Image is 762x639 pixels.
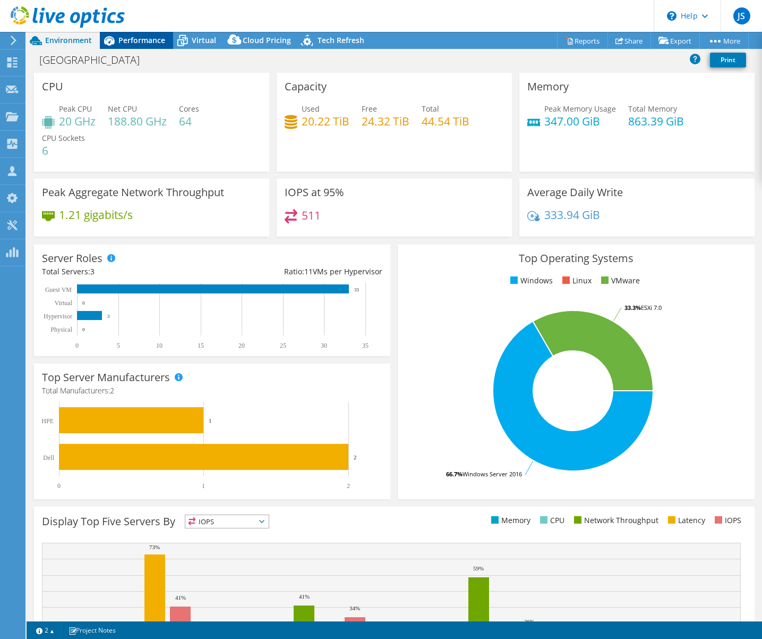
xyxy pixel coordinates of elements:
span: 11 [304,266,313,276]
text: 73% [149,544,160,550]
li: Latency [665,515,705,526]
text: 41% [299,593,310,600]
text: 30 [321,342,327,349]
text: Hypervisor [44,313,72,320]
span: 2 [110,385,114,396]
h1: [GEOGRAPHIC_DATA] [35,54,156,66]
h3: Average Daily Write [527,187,623,198]
text: HPE [41,417,54,425]
h4: Total Manufacturers: [42,385,382,397]
text: Physical [50,326,72,333]
text: 1 [209,417,212,424]
h3: Top Server Manufacturers [42,372,170,383]
h4: 64 [179,115,199,127]
tspan: Windows Server 2016 [463,470,522,478]
li: Linux [560,275,592,287]
span: Environment [45,35,92,45]
h4: 6 [42,145,85,156]
span: 3 [90,266,95,276]
a: More [699,32,749,49]
svg: \n [667,11,677,21]
text: 0 [82,300,85,306]
h3: Top Operating Systems [406,253,746,264]
span: Peak Memory Usage [544,104,616,114]
span: Virtual [192,35,216,45]
h4: 511 [302,209,321,221]
h3: CPU [42,81,63,93]
a: Share [607,32,651,49]
h4: 20 GHz [59,115,96,127]
text: 10 [156,342,162,349]
li: CPU [537,515,564,526]
div: Total Servers: [42,266,212,278]
h3: Capacity [285,81,327,93]
h3: IOPS at 95% [285,187,344,198]
a: 2 [29,624,62,637]
text: 35 [362,342,369,349]
text: 59% [473,565,484,571]
h4: 1.21 gigabits/s [59,209,133,221]
span: Total Memory [628,104,677,114]
text: 0 [75,342,79,349]
li: VMware [598,275,640,287]
li: IOPS [712,515,741,526]
text: 0 [82,327,85,332]
li: Memory [489,515,530,526]
h4: 863.39 GiB [628,115,684,127]
span: Used [302,104,320,114]
span: Total [422,104,439,114]
text: 0 [57,482,61,490]
span: IOPS [185,515,269,528]
h4: 20.22 TiB [302,115,349,127]
li: Windows [508,275,553,287]
li: Network Throughput [571,515,658,526]
span: Cloud Pricing [243,35,291,45]
text: 2 [354,454,357,460]
span: CPU Sockets [42,133,85,143]
text: 20 [238,342,245,349]
text: 3 [107,314,110,319]
text: 1 [202,482,205,490]
div: Ratio: VMs per Hypervisor [212,266,383,278]
text: 5 [117,342,120,349]
span: Cores [179,104,199,114]
span: Net CPU [108,104,137,114]
text: 2 [347,482,350,490]
span: Tech Refresh [318,35,364,45]
h4: 188.80 GHz [108,115,167,127]
text: 33 [354,287,359,292]
h3: Peak Aggregate Network Throughput [42,187,224,198]
span: JS [733,7,750,24]
tspan: ESXi 7.0 [641,304,662,312]
h4: 44.54 TiB [422,115,469,127]
text: Virtual [55,299,73,307]
span: Performance [118,35,165,45]
span: Free [362,104,377,114]
span: Peak CPU [59,104,92,114]
h4: 333.94 GiB [544,209,600,221]
a: Export [650,32,700,49]
text: 15 [198,342,204,349]
h3: Server Roles [42,253,102,264]
a: Print [710,53,746,68]
text: 25 [280,342,286,349]
tspan: 66.7% [446,470,463,478]
text: 41% [175,594,186,601]
a: Project Notes [61,624,123,637]
text: Dell [43,454,54,461]
a: Reports [557,32,608,49]
h3: Memory [527,81,569,93]
tspan: 33.3% [624,304,641,312]
h4: 24.32 TiB [362,115,409,127]
text: Guest VM [45,286,72,293]
text: 26% [524,618,535,625]
h4: 347.00 GiB [544,115,616,127]
text: 34% [349,605,360,611]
